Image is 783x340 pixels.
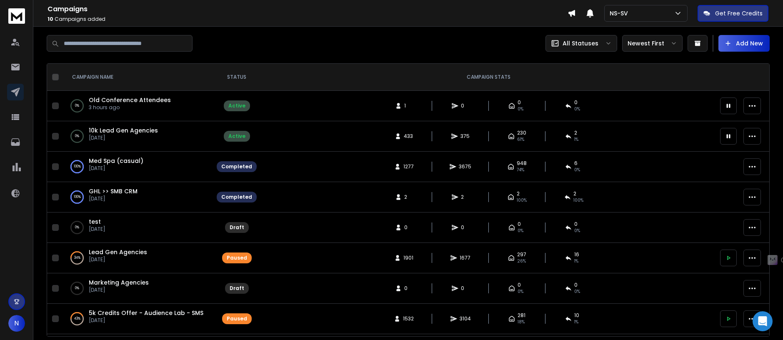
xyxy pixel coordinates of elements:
[89,135,158,141] p: [DATE]
[74,162,81,171] p: 100 %
[62,212,212,243] td: 0%test[DATE]
[212,64,262,91] th: STATUS
[74,193,81,201] p: 100 %
[460,315,471,322] span: 3104
[89,278,149,287] a: Marketing Agencies
[753,311,773,331] div: Open Intercom Messenger
[517,251,526,258] span: 297
[574,227,580,234] span: 0%
[517,197,527,204] span: 100 %
[574,130,577,136] span: 2
[89,317,203,324] p: [DATE]
[75,132,79,140] p: 0 %
[89,96,171,104] a: Old Conference Attendees
[62,121,212,152] td: 0%10k Lead Gen Agencies[DATE]
[574,160,578,167] span: 6
[574,136,578,143] span: 1 %
[227,315,247,322] div: Paused
[8,315,25,332] button: N
[517,136,524,143] span: 61 %
[698,5,768,22] button: Get Free Credits
[8,8,25,24] img: logo
[62,91,212,121] td: 0%Old Conference Attendees3 hours ago
[518,319,525,325] span: 18 %
[89,309,203,317] a: 5k Credits Offer - Audience Lab - SMS
[461,194,469,200] span: 2
[718,35,770,52] button: Add New
[89,126,158,135] span: 10k Lead Gen Agencies
[230,285,244,292] div: Draft
[89,187,138,195] a: GHL >> SMB CRM
[461,102,469,109] span: 0
[403,315,414,322] span: 1532
[404,102,413,109] span: 1
[48,15,53,22] span: 10
[89,256,147,263] p: [DATE]
[518,106,523,112] span: 0%
[228,102,245,109] div: Active
[573,190,576,197] span: 2
[75,102,79,110] p: 0 %
[573,197,583,204] span: 100 %
[517,167,524,173] span: 74 %
[221,163,252,170] div: Completed
[574,251,579,258] span: 16
[461,224,469,231] span: 0
[404,194,413,200] span: 2
[518,312,525,319] span: 281
[517,130,526,136] span: 230
[62,243,212,273] td: 34%Lead Gen Agencies[DATE]
[403,163,414,170] span: 1277
[227,255,247,261] div: Paused
[230,224,244,231] div: Draft
[518,221,521,227] span: 0
[574,288,580,295] span: 0%
[574,258,578,265] span: 1 %
[574,106,580,112] span: 0%
[89,226,105,232] p: [DATE]
[262,64,715,91] th: CAMPAIGN STATS
[574,282,578,288] span: 0
[518,227,523,234] span: 0%
[74,315,80,323] p: 43 %
[404,224,413,231] span: 0
[89,217,101,226] a: test
[517,258,526,265] span: 26 %
[574,312,579,319] span: 10
[574,99,578,106] span: 0
[89,157,143,165] a: Med Spa (casual)
[574,167,580,173] span: 0 %
[574,221,578,227] span: 0
[75,284,79,292] p: 0 %
[89,165,143,172] p: [DATE]
[48,4,568,14] h1: Campaigns
[62,182,212,212] td: 100%GHL >> SMB CRM[DATE]
[518,99,521,106] span: 0
[715,9,763,17] p: Get Free Credits
[460,255,470,261] span: 1677
[74,254,80,262] p: 34 %
[563,39,598,47] p: All Statuses
[221,194,252,200] div: Completed
[404,285,413,292] span: 0
[89,195,138,202] p: [DATE]
[48,16,568,22] p: Campaigns added
[610,9,631,17] p: NS-SV
[518,282,521,288] span: 0
[89,248,147,256] a: Lead Gen Agencies
[75,223,79,232] p: 0 %
[404,133,413,140] span: 433
[89,287,149,293] p: [DATE]
[62,64,212,91] th: CAMPAIGN NAME
[403,255,413,261] span: 1901
[228,133,245,140] div: Active
[518,288,523,295] span: 0%
[517,160,527,167] span: 948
